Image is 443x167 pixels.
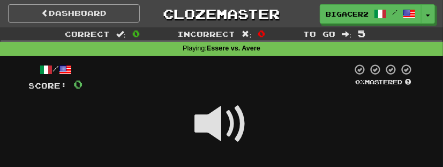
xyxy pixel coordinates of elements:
span: 0 [132,28,140,39]
div: Mastered [352,78,415,86]
span: 0 [258,28,265,39]
span: : [242,30,252,38]
span: 0 [74,77,83,91]
span: To go [303,30,335,39]
span: Score: [29,81,67,90]
span: Correct [65,30,110,39]
span: / [392,9,397,16]
a: Clozemaster [156,4,288,23]
strong: Essere vs. Avere [207,45,260,52]
span: 5 [358,28,365,39]
span: : [342,30,351,38]
span: bigacer22 [326,9,369,19]
div: / [29,63,83,77]
span: : [116,30,126,38]
a: Dashboard [8,4,140,23]
a: bigacer22 / [320,4,422,24]
span: 0 % [356,78,365,85]
span: Incorrect [178,30,236,39]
